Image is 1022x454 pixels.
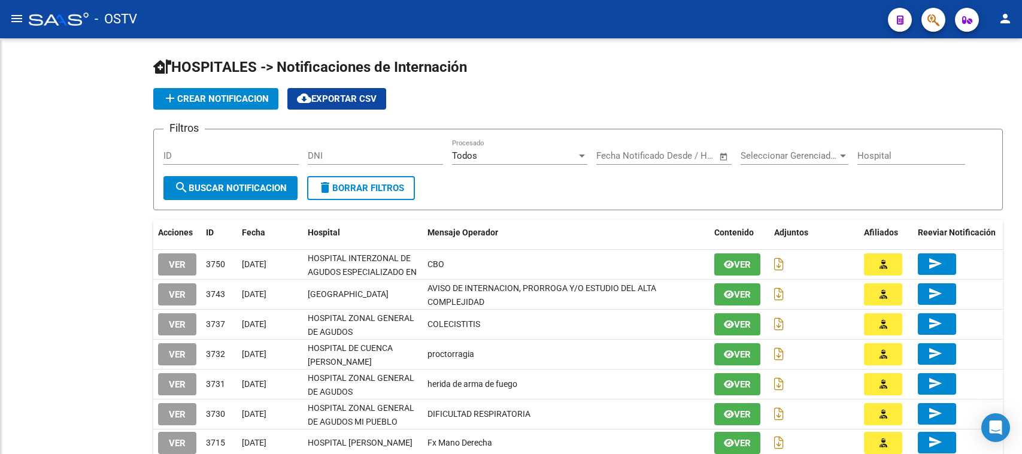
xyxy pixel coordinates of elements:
span: Borrar Filtros [318,183,404,193]
span: HOSPITAL ZONAL GENERAL DE AGUDOS DESCENTRALIZADO EVITA PUEBLO [308,373,414,423]
datatable-header-cell: Reeviar Notificación [913,220,1003,246]
button: Ver [714,283,760,305]
span: VER [169,438,186,449]
span: 3743 [206,289,225,299]
mat-icon: send [928,286,942,301]
button: VER [158,313,196,335]
span: Ver [734,409,751,420]
span: Ver [734,319,751,330]
div: [DATE] [242,347,298,361]
datatable-header-cell: Hospital [303,220,423,246]
div: [DATE] [242,317,298,331]
input: Fecha inicio [596,150,645,161]
span: Afiliados [864,228,898,237]
button: Ver [714,432,760,454]
button: Ver [714,403,760,425]
datatable-header-cell: Contenido [709,220,769,246]
span: proctorragia [427,349,474,359]
span: HOSPITAL ZONAL GENERAL DE AGUDOS [PERSON_NAME] [308,313,414,350]
button: Ver [714,253,760,276]
span: VER [169,289,186,300]
span: Buscar Notificacion [174,183,287,193]
mat-icon: send [928,435,942,449]
span: 3737 [206,319,225,329]
span: Exportar CSV [297,93,377,104]
span: Fx Mano Derecha [427,438,492,447]
mat-icon: cloud_download [297,91,311,105]
mat-icon: delete [318,180,332,195]
span: [GEOGRAPHIC_DATA] [308,289,389,299]
mat-icon: send [928,256,942,271]
span: 3731 [206,379,225,389]
span: VER [169,349,186,360]
div: [DATE] [242,407,298,421]
div: [DATE] [242,258,298,271]
span: COLECISTITIS [427,319,480,329]
mat-icon: add [163,91,177,105]
span: VER [169,409,186,420]
button: Crear Notificacion [153,88,278,110]
span: herida de arma de fuego [427,379,517,389]
button: VER [158,343,196,365]
datatable-header-cell: Mensaje Operador [423,220,709,246]
button: VER [158,432,196,454]
button: Open calendar [717,150,731,164]
span: ID [206,228,214,237]
span: 3732 [206,349,225,359]
button: Ver [714,343,760,365]
span: Ver [734,379,751,390]
span: 3715 [206,438,225,447]
button: VER [158,253,196,276]
span: Ver [734,349,751,360]
span: CBO [427,259,444,269]
datatable-header-cell: Acciones [153,220,201,246]
span: HOSPITAL ZONAL GENERAL DE AGUDOS MI PUEBLO [308,403,414,426]
button: Exportar CSV [287,88,386,110]
span: Acciones [158,228,193,237]
div: Open Intercom Messenger [981,413,1010,442]
div: [DATE] [242,287,298,301]
div: [DATE] [242,377,298,391]
mat-icon: menu [10,11,24,26]
span: 3730 [206,409,225,419]
div: [DATE] [242,436,298,450]
span: Ver [734,259,751,270]
button: Buscar Notificacion [163,176,298,200]
span: Seleccionar Gerenciador [741,150,838,161]
span: VER [169,259,186,270]
datatable-header-cell: Fecha [237,220,303,246]
span: Ver [734,289,751,300]
datatable-header-cell: ID [201,220,237,246]
span: Ver [734,438,751,449]
span: VER [169,379,186,390]
span: DIFICULTAD RESPIRATORIA [427,409,530,419]
span: VER [169,319,186,330]
mat-icon: person [998,11,1012,26]
h3: Filtros [163,120,205,137]
span: Hospital [308,228,340,237]
button: VER [158,283,196,305]
button: Ver [714,373,760,395]
span: Todos [452,150,477,161]
span: Adjuntos [774,228,808,237]
span: AVISO DE INTERNACION, PRORROGA Y/O ESTUDIO DEL ALTA COMPLEJIDAD [427,283,656,307]
span: Reeviar Notificación [918,228,996,237]
span: HOSPITAL [PERSON_NAME] [308,438,413,447]
datatable-header-cell: Adjuntos [769,220,859,246]
input: Fecha fin [656,150,714,161]
mat-icon: send [928,406,942,420]
span: HOSPITAL INTERZONAL DE AGUDOS ESPECIALIZADO EN PEDIATRIA SUPERIORA [PERSON_NAME] [308,253,417,304]
button: Ver [714,313,760,335]
button: VER [158,403,196,425]
span: - OSTV [95,6,137,32]
mat-icon: search [174,180,189,195]
span: 3750 [206,259,225,269]
datatable-header-cell: Afiliados [859,220,913,246]
span: HOSPITAL DE CUENCA [PERSON_NAME] [308,343,393,367]
button: Borrar Filtros [307,176,415,200]
mat-icon: send [928,376,942,391]
button: VER [158,373,196,395]
span: Fecha [242,228,265,237]
span: Mensaje Operador [427,228,498,237]
span: Crear Notificacion [163,93,269,104]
